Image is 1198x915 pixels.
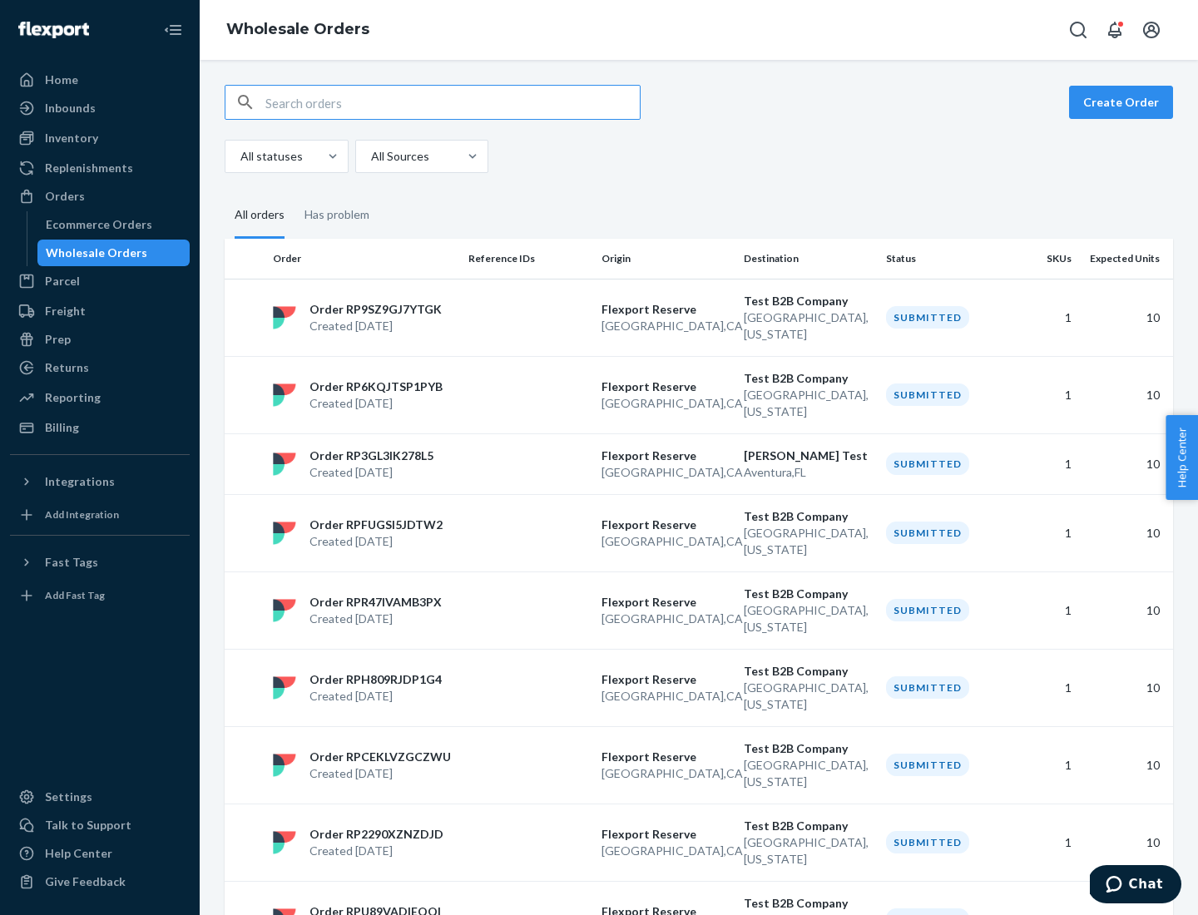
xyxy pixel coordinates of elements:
[45,473,115,490] div: Integrations
[601,517,730,533] p: Flexport Reserve
[45,845,112,862] div: Help Center
[10,183,190,210] a: Orders
[744,387,873,420] p: [GEOGRAPHIC_DATA] , [US_STATE]
[886,306,969,329] div: Submitted
[10,549,190,576] button: Fast Tags
[1078,494,1173,571] td: 10
[1012,649,1078,726] td: 1
[1012,571,1078,649] td: 1
[601,301,730,318] p: Flexport Reserve
[273,383,296,407] img: flexport logo
[309,395,443,412] p: Created [DATE]
[1069,86,1173,119] button: Create Order
[235,193,285,239] div: All orders
[1135,13,1168,47] button: Open account menu
[45,359,89,376] div: Returns
[1078,356,1173,433] td: 10
[45,507,119,522] div: Add Integration
[601,688,730,705] p: [GEOGRAPHIC_DATA] , CA
[1078,239,1173,279] th: Expected Units
[45,273,80,289] div: Parcel
[309,765,451,782] p: Created [DATE]
[45,789,92,805] div: Settings
[1012,356,1078,433] td: 1
[10,125,190,151] a: Inventory
[309,843,443,859] p: Created [DATE]
[744,525,873,558] p: [GEOGRAPHIC_DATA] , [US_STATE]
[744,740,873,757] p: Test B2B Company
[273,599,296,622] img: flexport logo
[309,448,433,464] p: Order RP3GL3IK278L5
[601,826,730,843] p: Flexport Reserve
[601,843,730,859] p: [GEOGRAPHIC_DATA] , CA
[886,676,969,699] div: Submitted
[1012,494,1078,571] td: 1
[1062,13,1095,47] button: Open Search Box
[369,148,371,165] input: All Sources
[273,453,296,476] img: flexport logo
[744,895,873,912] p: Test B2B Company
[273,522,296,545] img: flexport logo
[309,378,443,395] p: Order RP6KQJTSP1PYB
[1012,433,1078,494] td: 1
[10,868,190,895] button: Give Feedback
[10,840,190,867] a: Help Center
[601,378,730,395] p: Flexport Reserve
[266,239,462,279] th: Order
[309,464,433,481] p: Created [DATE]
[309,533,443,550] p: Created [DATE]
[45,389,101,406] div: Reporting
[226,20,369,38] a: Wholesale Orders
[744,448,873,464] p: [PERSON_NAME] Test
[46,245,147,261] div: Wholesale Orders
[1078,804,1173,881] td: 10
[45,419,79,436] div: Billing
[309,301,442,318] p: Order RP9SZ9GJ7YTGK
[1078,726,1173,804] td: 10
[213,6,383,54] ol: breadcrumbs
[744,370,873,387] p: Test B2B Company
[595,239,737,279] th: Origin
[1012,804,1078,881] td: 1
[1166,415,1198,500] button: Help Center
[601,671,730,688] p: Flexport Reserve
[45,873,126,890] div: Give Feedback
[744,757,873,790] p: [GEOGRAPHIC_DATA] , [US_STATE]
[462,239,595,279] th: Reference IDs
[1078,279,1173,356] td: 10
[744,834,873,868] p: [GEOGRAPHIC_DATA] , [US_STATE]
[10,384,190,411] a: Reporting
[744,309,873,343] p: [GEOGRAPHIC_DATA] , [US_STATE]
[10,582,190,609] a: Add Fast Tag
[744,602,873,636] p: [GEOGRAPHIC_DATA] , [US_STATE]
[886,453,969,475] div: Submitted
[45,160,133,176] div: Replenishments
[744,508,873,525] p: Test B2B Company
[239,148,240,165] input: All statuses
[886,831,969,853] div: Submitted
[10,502,190,528] a: Add Integration
[1012,239,1078,279] th: SKUs
[1090,865,1181,907] iframe: Opens a widget where you can chat to one of our agents
[45,588,105,602] div: Add Fast Tag
[601,448,730,464] p: Flexport Reserve
[18,22,89,38] img: Flexport logo
[10,354,190,381] a: Returns
[45,72,78,88] div: Home
[10,326,190,353] a: Prep
[601,318,730,334] p: [GEOGRAPHIC_DATA] , CA
[309,671,442,688] p: Order RPH809RJDP1G4
[309,749,451,765] p: Order RPCEKLVZGCZWU
[10,812,190,838] button: Talk to Support
[879,239,1012,279] th: Status
[601,749,730,765] p: Flexport Reserve
[10,95,190,121] a: Inbounds
[309,318,442,334] p: Created [DATE]
[601,611,730,627] p: [GEOGRAPHIC_DATA] , CA
[45,817,131,833] div: Talk to Support
[601,395,730,412] p: [GEOGRAPHIC_DATA] , CA
[10,268,190,294] a: Parcel
[45,188,85,205] div: Orders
